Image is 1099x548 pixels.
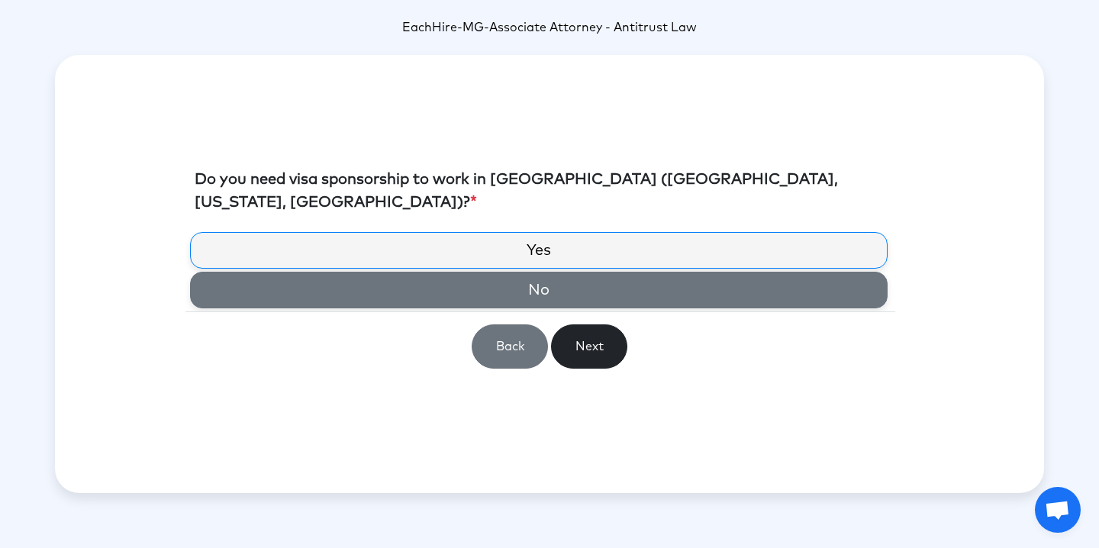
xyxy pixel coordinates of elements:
p: - [55,18,1044,37]
label: Yes [190,232,888,269]
label: No [190,272,888,308]
label: Do you need visa sponsorship to work in [GEOGRAPHIC_DATA] ([GEOGRAPHIC_DATA], [US_STATE], [GEOGRA... [195,168,904,214]
button: Next [551,324,627,369]
button: Back [472,324,548,369]
span: Associate Attorney - Antitrust Law [489,21,697,34]
div: Open chat [1035,487,1081,533]
span: EachHire-MG [402,21,484,34]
